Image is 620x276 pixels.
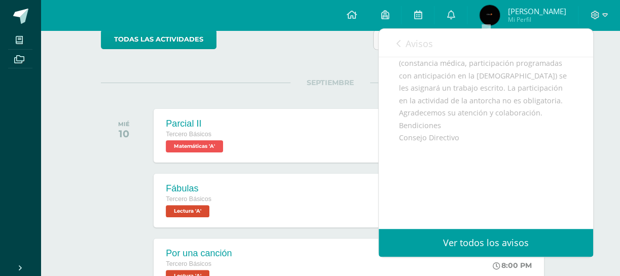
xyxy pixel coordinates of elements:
a: todas las Actividades [101,29,216,49]
a: Ver todos los avisos [379,229,593,257]
span: Tercero Básicos [166,195,211,203]
div: 8:00 PM [493,261,532,270]
span: SEPTIEMBRE [290,78,370,87]
span: Tercero Básicos [166,131,211,138]
span: [PERSON_NAME] [507,6,566,16]
span: Tercero Básicos [166,260,211,267]
div: Fábulas [166,183,212,194]
div: MIÉ [118,121,130,128]
span: Matemáticas 'A' [166,140,223,152]
input: Busca una actividad próxima aquí... [374,30,559,50]
span: Avisos [406,37,433,50]
div: Parcial II [166,119,226,129]
span: Lectura 'A' [166,205,209,217]
div: Por una canción [166,248,232,259]
img: f102391585df564e69704fa6ba2fd024.png [480,5,500,25]
span: Mi Perfil [507,15,566,24]
div: 10 [118,128,130,140]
